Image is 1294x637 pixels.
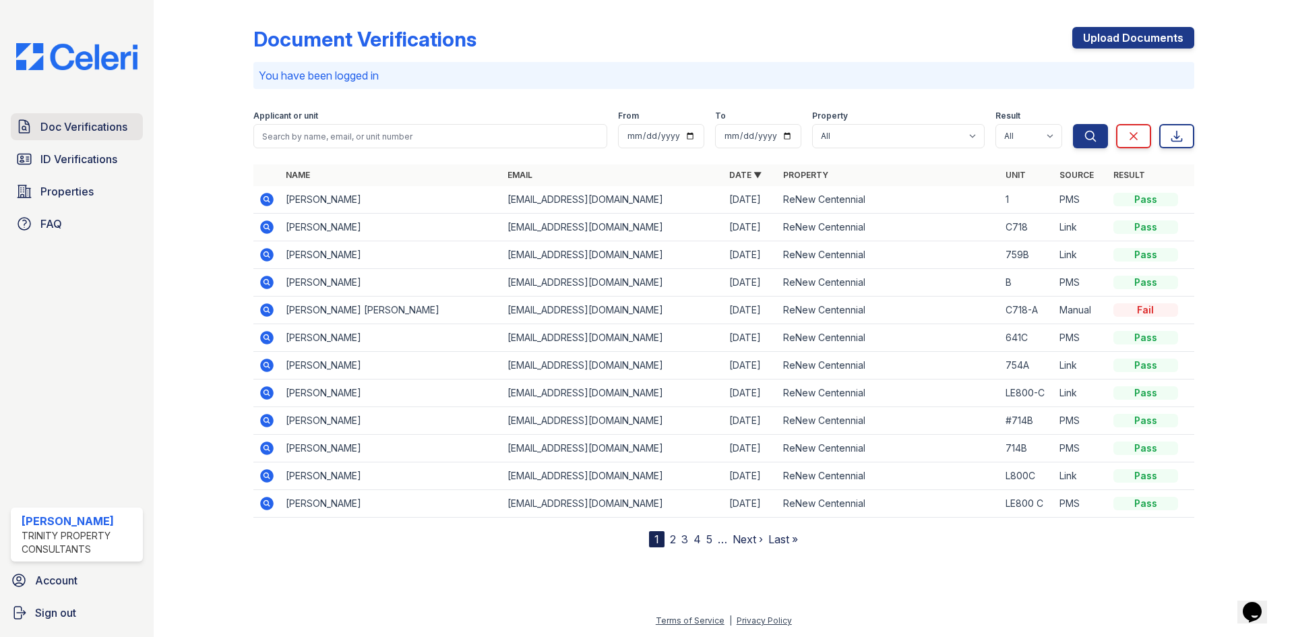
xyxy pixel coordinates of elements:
[5,599,148,626] a: Sign out
[502,214,724,241] td: [EMAIL_ADDRESS][DOMAIN_NAME]
[11,178,143,205] a: Properties
[1113,303,1178,317] div: Fail
[724,214,778,241] td: [DATE]
[1054,380,1108,407] td: Link
[1054,352,1108,380] td: Link
[11,113,143,140] a: Doc Verifications
[286,170,310,180] a: Name
[502,241,724,269] td: [EMAIL_ADDRESS][DOMAIN_NAME]
[778,324,999,352] td: ReNew Centennial
[253,111,318,121] label: Applicant or unit
[706,533,712,546] a: 5
[35,605,76,621] span: Sign out
[1000,352,1054,380] td: 754A
[618,111,639,121] label: From
[783,170,828,180] a: Property
[1237,583,1281,624] iframe: chat widget
[280,241,502,269] td: [PERSON_NAME]
[729,170,762,180] a: Date ▼
[778,352,999,380] td: ReNew Centennial
[280,380,502,407] td: [PERSON_NAME]
[724,324,778,352] td: [DATE]
[280,435,502,462] td: [PERSON_NAME]
[502,490,724,518] td: [EMAIL_ADDRESS][DOMAIN_NAME]
[1054,297,1108,324] td: Manual
[22,513,137,529] div: [PERSON_NAME]
[280,490,502,518] td: [PERSON_NAME]
[1054,214,1108,241] td: Link
[1113,193,1178,206] div: Pass
[718,531,727,547] span: …
[681,533,688,546] a: 3
[724,435,778,462] td: [DATE]
[280,407,502,435] td: [PERSON_NAME]
[724,380,778,407] td: [DATE]
[502,186,724,214] td: [EMAIL_ADDRESS][DOMAIN_NAME]
[502,352,724,380] td: [EMAIL_ADDRESS][DOMAIN_NAME]
[778,297,999,324] td: ReNew Centennial
[5,567,148,594] a: Account
[502,462,724,490] td: [EMAIL_ADDRESS][DOMAIN_NAME]
[1000,380,1054,407] td: LE800-C
[22,529,137,556] div: Trinity Property Consultants
[11,146,143,173] a: ID Verifications
[733,533,763,546] a: Next ›
[1000,462,1054,490] td: L800C
[502,407,724,435] td: [EMAIL_ADDRESS][DOMAIN_NAME]
[5,43,148,70] img: CE_Logo_Blue-a8612792a0a2168367f1c8372b55b34899dd931a85d93a1a3d3e32e68fde9ad4.png
[502,324,724,352] td: [EMAIL_ADDRESS][DOMAIN_NAME]
[40,151,117,167] span: ID Verifications
[1000,407,1054,435] td: #714B
[1054,435,1108,462] td: PMS
[1113,414,1178,427] div: Pass
[1054,490,1108,518] td: PMS
[778,186,999,214] td: ReNew Centennial
[724,352,778,380] td: [DATE]
[502,435,724,462] td: [EMAIL_ADDRESS][DOMAIN_NAME]
[768,533,798,546] a: Last »
[724,462,778,490] td: [DATE]
[1054,407,1108,435] td: PMS
[1113,386,1178,400] div: Pass
[1113,170,1145,180] a: Result
[1113,220,1178,234] div: Pass
[280,214,502,241] td: [PERSON_NAME]
[724,490,778,518] td: [DATE]
[1054,269,1108,297] td: PMS
[1006,170,1026,180] a: Unit
[40,183,94,200] span: Properties
[280,352,502,380] td: [PERSON_NAME]
[778,380,999,407] td: ReNew Centennial
[1113,331,1178,344] div: Pass
[1072,27,1194,49] a: Upload Documents
[1000,297,1054,324] td: C718-A
[1054,324,1108,352] td: PMS
[737,615,792,626] a: Privacy Policy
[812,111,848,121] label: Property
[1113,497,1178,510] div: Pass
[649,531,665,547] div: 1
[778,241,999,269] td: ReNew Centennial
[280,462,502,490] td: [PERSON_NAME]
[253,27,476,51] div: Document Verifications
[502,269,724,297] td: [EMAIL_ADDRESS][DOMAIN_NAME]
[1000,186,1054,214] td: 1
[1000,324,1054,352] td: 641C
[502,380,724,407] td: [EMAIL_ADDRESS][DOMAIN_NAME]
[656,615,725,626] a: Terms of Service
[670,533,676,546] a: 2
[1054,462,1108,490] td: Link
[715,111,726,121] label: To
[35,572,78,588] span: Account
[1000,435,1054,462] td: 714B
[1000,490,1054,518] td: LE800 C
[1059,170,1094,180] a: Source
[778,269,999,297] td: ReNew Centennial
[280,324,502,352] td: [PERSON_NAME]
[724,297,778,324] td: [DATE]
[1000,214,1054,241] td: C718
[778,435,999,462] td: ReNew Centennial
[40,216,62,232] span: FAQ
[778,462,999,490] td: ReNew Centennial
